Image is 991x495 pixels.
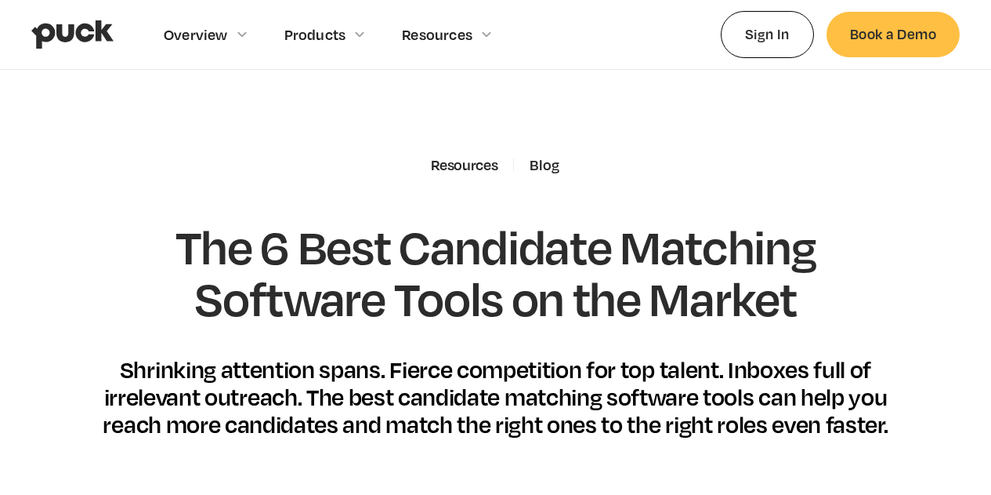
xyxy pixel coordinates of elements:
[85,355,906,439] div: Shrinking attention spans. Fierce competition for top talent. Inboxes full of irrelevant outreach...
[530,156,559,173] a: Blog
[85,220,906,323] h1: The 6 Best Candidate Matching Software Tools on the Market
[721,11,814,57] a: Sign In
[164,26,228,43] div: Overview
[826,12,960,56] a: Book a Demo
[431,156,497,173] div: Resources
[402,26,472,43] div: Resources
[284,26,346,43] div: Products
